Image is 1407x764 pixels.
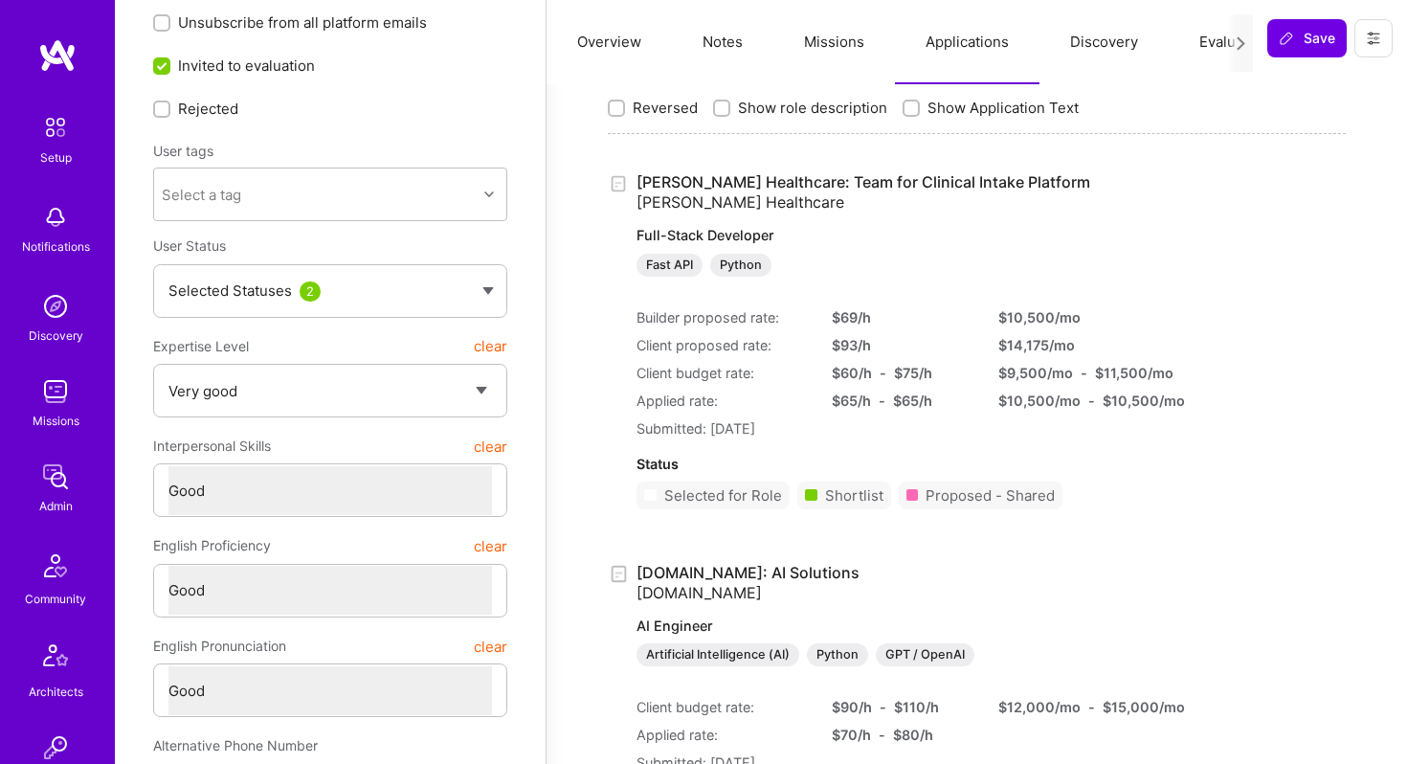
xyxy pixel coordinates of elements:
[608,172,636,194] div: Created
[36,198,75,236] img: bell
[879,391,885,411] div: -
[636,335,809,355] div: Client proposed rate:
[178,56,315,76] span: Invited to evaluation
[178,12,427,33] span: Unsubscribe from all platform emails
[825,485,883,506] div: Shortlist
[998,697,1081,717] div: $ 12,000 /mo
[998,391,1081,411] div: $ 10,500 /mo
[22,236,90,257] div: Notifications
[39,496,73,516] div: Admin
[33,411,79,431] div: Missions
[1095,363,1173,383] div: $ 11,500 /mo
[300,281,321,302] div: 2
[474,329,507,364] button: clear
[484,190,494,199] i: icon Chevron
[474,429,507,463] button: clear
[153,629,286,663] span: English Pronunciation
[33,636,78,682] img: Architects
[832,725,871,745] div: $ 70 /h
[807,643,868,666] div: Python
[1234,36,1248,51] i: icon Next
[474,528,507,563] button: clear
[1103,391,1185,411] div: $ 10,500 /mo
[153,737,318,753] span: Alternative Phone Number
[636,418,1142,438] div: Submitted: [DATE]
[25,589,86,609] div: Community
[636,226,1142,245] p: Full-Stack Developer
[636,192,844,212] span: [PERSON_NAME] Healthcare
[1081,363,1087,383] div: -
[832,307,975,327] div: $ 69 /h
[738,98,887,118] span: Show role description
[1103,697,1185,717] div: $ 15,000 /mo
[998,335,1142,355] div: $ 14,175 /mo
[38,38,77,73] img: logo
[153,528,271,563] span: English Proficiency
[153,142,213,160] label: User tags
[1088,391,1095,411] div: -
[153,329,249,364] span: Expertise Level
[636,172,1142,277] a: [PERSON_NAME] Healthcare: Team for Clinical Intake Platform[PERSON_NAME] HealthcareFull-Stack Dev...
[633,98,698,118] span: Reversed
[1088,697,1095,717] div: -
[832,363,872,383] div: $ 60 /h
[893,725,933,745] div: $ 80 /h
[162,185,241,205] div: Select a tag
[474,629,507,663] button: clear
[29,326,83,346] div: Discovery
[879,725,885,745] div: -
[636,583,762,602] span: [DOMAIN_NAME]
[35,107,76,147] img: setup
[153,237,226,254] span: User Status
[1279,29,1335,48] span: Save
[636,643,799,666] div: Artificial Intelligence (AI)
[636,454,1142,474] div: Status
[876,643,974,666] div: GPT / OpenAI
[636,307,809,327] div: Builder proposed rate:
[832,335,975,355] div: $ 93 /h
[168,281,292,300] span: Selected Statuses
[636,725,809,745] div: Applied rate:
[636,563,1142,667] a: [DOMAIN_NAME]: AI Solutions[DOMAIN_NAME]AI EngineerArtificial Intelligence (AI)PythonGPT / OpenAI
[36,458,75,496] img: admin teamwork
[608,173,630,195] i: icon Application
[636,254,703,277] div: Fast API
[998,363,1073,383] div: $ 9,500 /mo
[40,147,72,168] div: Setup
[608,563,636,585] div: Created
[893,391,932,411] div: $ 65 /h
[664,485,782,506] div: Selected for Role
[608,563,630,585] i: icon Application
[29,682,83,702] div: Architects
[178,99,238,119] span: Rejected
[482,287,494,295] img: caret
[927,98,1079,118] span: Show Application Text
[153,429,271,463] span: Interpersonal Skills
[894,363,932,383] div: $ 75 /h
[36,372,75,411] img: teamwork
[1267,19,1347,57] button: Save
[710,254,771,277] div: Python
[832,391,871,411] div: $ 65 /h
[998,307,1142,327] div: $ 10,500 /mo
[33,543,78,589] img: Community
[636,363,809,383] div: Client budget rate:
[880,697,886,717] div: -
[636,697,809,717] div: Client budget rate:
[636,391,809,411] div: Applied rate:
[636,617,1142,636] p: AI Engineer
[832,697,872,717] div: $ 90 /h
[926,485,1055,506] div: Proposed - Shared
[36,287,75,326] img: discovery
[894,697,939,717] div: $ 110 /h
[880,363,886,383] div: -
